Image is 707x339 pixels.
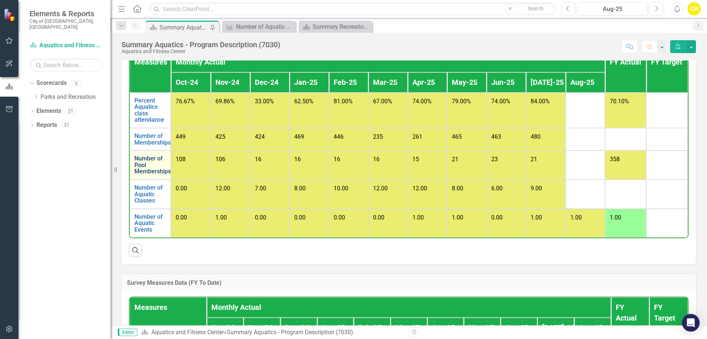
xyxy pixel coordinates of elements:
[134,214,166,233] a: Number of Aquatic Events
[255,214,266,221] span: 0.00
[141,328,403,337] div: »
[452,133,462,140] span: 465
[36,79,67,87] a: Scorecards
[159,23,208,32] div: Summary Aquatics - Program Description (7030)
[373,156,380,163] span: 16
[61,122,73,128] div: 21
[517,4,554,14] button: Search
[687,2,701,15] button: CH
[36,107,61,115] a: Elements
[134,97,166,123] a: Percent Aquatics class attendance
[580,5,645,14] div: Aug-25
[373,185,388,192] span: 12.00
[682,314,700,332] div: Open Intercom Messenger
[452,98,471,105] span: 79.00%
[176,98,195,105] span: 76.67%
[215,98,235,105] span: 69.86%
[334,185,348,192] span: 10.00
[491,156,498,163] span: 23
[134,133,171,146] a: Number of Memberships
[227,329,353,336] div: Summary Aquatics - Program Description (7030)
[610,98,629,105] span: 70.10%
[215,185,230,192] span: 12.00
[491,185,503,192] span: 6.00
[412,133,422,140] span: 261
[313,22,370,31] div: Summary Recreation - Program Description (7010)
[29,41,103,50] a: Aquatics and Fitness Center
[491,133,501,140] span: 463
[610,214,621,221] span: 1.00
[294,185,306,192] span: 8.00
[122,49,280,54] div: Aquatics and Fitness Center
[118,329,137,336] span: Editor
[531,133,541,140] span: 480
[294,133,304,140] span: 469
[334,156,340,163] span: 16
[412,185,427,192] span: 12.00
[373,133,383,140] span: 235
[412,156,419,163] span: 15
[373,214,384,221] span: 0.00
[491,214,503,221] span: 0.00
[65,108,77,114] div: 21
[531,185,542,192] span: 9.00
[151,329,224,336] a: Aquatics and Fitness Center
[176,185,187,192] span: 0.00
[610,156,620,163] span: 358
[294,156,301,163] span: 16
[224,22,294,31] a: Number of Aquatic Events
[130,209,171,238] td: Double-Click to Edit Right Click for Context Menu
[36,121,57,129] a: Reports
[255,98,274,105] span: 33.00%
[176,156,186,163] span: 108
[491,98,510,105] span: 74.00%
[577,2,648,15] button: Aug-25
[29,18,103,30] small: City of [GEOGRAPHIC_DATA], [GEOGRAPHIC_DATA]
[334,98,353,105] span: 81.00%
[176,133,186,140] span: 449
[531,156,537,163] span: 21
[255,185,266,192] span: 7.00
[528,6,544,11] span: Search
[255,156,261,163] span: 16
[452,185,463,192] span: 8.00
[334,214,345,221] span: 0.00
[300,22,370,31] a: Summary Recreation - Program Description (7010)
[215,156,225,163] span: 106
[134,155,171,175] a: Number of Pool Memberships
[412,214,424,221] span: 1.00
[294,214,306,221] span: 0.00
[130,151,171,180] td: Double-Click to Edit Right Click for Context Menu
[531,98,550,105] span: 84.00%
[70,80,82,86] div: 2
[531,214,542,221] span: 1.00
[255,133,265,140] span: 424
[130,180,171,209] td: Double-Click to Edit Right Click for Context Menu
[373,98,392,105] span: 67.00%
[134,184,166,204] a: Number of Aquatic Classes
[29,59,103,72] input: Search Below...
[127,280,690,286] h3: Survey Measures Data (FY To Date)
[215,133,225,140] span: 425
[452,156,458,163] span: 21
[215,214,227,221] span: 1.00
[294,98,313,105] span: 62.50%
[570,214,582,221] span: 1.00
[29,9,103,18] span: Elements & Reports
[130,93,171,128] td: Double-Click to Edit Right Click for Context Menu
[4,8,17,21] img: ClearPoint Strategy
[149,3,556,15] input: Search ClearPoint...
[334,133,344,140] span: 446
[122,41,280,49] div: Summary Aquatics - Program Description (7030)
[236,22,294,31] div: Number of Aquatic Events
[412,98,432,105] span: 74.00%
[452,214,463,221] span: 1.00
[41,93,110,101] a: Parks and Recreation
[130,128,171,151] td: Double-Click to Edit Right Click for Context Menu
[176,214,187,221] span: 0.00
